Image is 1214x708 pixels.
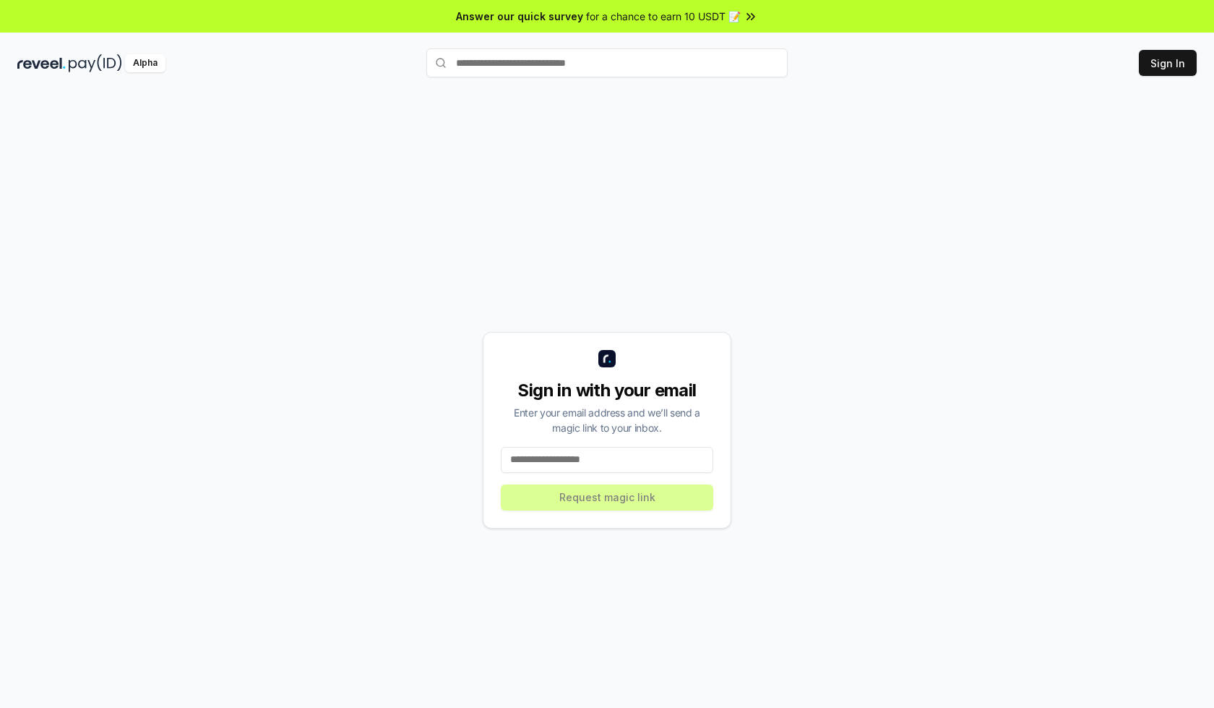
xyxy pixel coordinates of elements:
[69,54,122,72] img: pay_id
[501,379,713,402] div: Sign in with your email
[501,405,713,435] div: Enter your email address and we’ll send a magic link to your inbox.
[456,9,583,24] span: Answer our quick survey
[1139,50,1197,76] button: Sign In
[598,350,616,367] img: logo_small
[586,9,741,24] span: for a chance to earn 10 USDT 📝
[125,54,165,72] div: Alpha
[17,54,66,72] img: reveel_dark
